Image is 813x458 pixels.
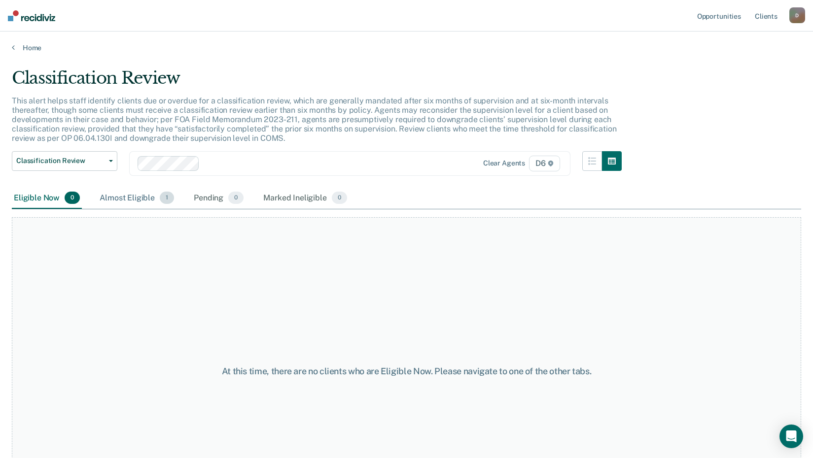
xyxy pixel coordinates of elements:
[98,188,176,209] div: Almost Eligible1
[160,192,174,204] span: 1
[483,159,525,167] div: Clear agents
[332,192,347,204] span: 0
[12,188,82,209] div: Eligible Now0
[65,192,80,204] span: 0
[779,425,803,448] div: Open Intercom Messenger
[8,10,55,21] img: Recidiviz
[12,43,801,52] a: Home
[529,156,560,171] span: D6
[210,366,604,377] div: At this time, there are no clients who are Eligible Now. Please navigate to one of the other tabs.
[16,157,105,165] span: Classification Review
[789,7,805,23] button: D
[228,192,244,204] span: 0
[12,151,117,171] button: Classification Review
[261,188,349,209] div: Marked Ineligible0
[12,68,622,96] div: Classification Review
[12,96,616,143] p: This alert helps staff identify clients due or overdue for a classification review, which are gen...
[192,188,246,209] div: Pending0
